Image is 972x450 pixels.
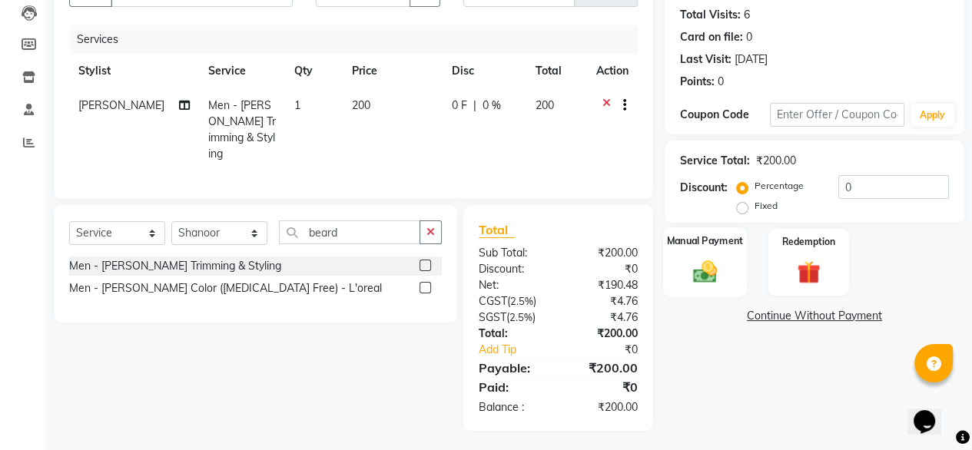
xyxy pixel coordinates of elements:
[71,25,649,54] div: Services
[558,293,649,309] div: ₹4.76
[735,51,768,68] div: [DATE]
[483,98,501,114] span: 0 %
[558,277,649,293] div: ₹190.48
[69,280,382,296] div: Men - [PERSON_NAME] Color ([MEDICAL_DATA] Free) - L'oreal
[467,342,573,358] a: Add Tip
[680,7,741,23] div: Total Visits:
[911,104,954,127] button: Apply
[467,359,559,377] div: Payable:
[78,98,164,112] span: [PERSON_NAME]
[907,389,957,435] iframe: chat widget
[467,261,559,277] div: Discount:
[782,235,835,249] label: Redemption
[746,29,752,45] div: 0
[755,199,778,213] label: Fixed
[510,295,533,307] span: 2.5%
[535,98,553,112] span: 200
[479,294,507,308] span: CGST
[756,153,796,169] div: ₹200.00
[343,54,443,88] th: Price
[667,233,744,248] label: Manual Payment
[558,261,649,277] div: ₹0
[467,399,559,415] div: Balance :
[558,309,649,326] div: ₹4.76
[558,399,649,415] div: ₹200.00
[479,310,506,324] span: SGST
[467,293,559,309] div: ( )
[573,342,649,358] div: ₹0
[479,222,514,238] span: Total
[558,326,649,342] div: ₹200.00
[680,29,743,45] div: Card on file:
[770,103,904,127] input: Enter Offer / Coupon Code
[680,51,731,68] div: Last Visit:
[473,98,476,114] span: |
[467,309,559,326] div: ( )
[558,245,649,261] div: ₹200.00
[69,258,281,274] div: Men - [PERSON_NAME] Trimming & Styling
[467,277,559,293] div: Net:
[587,54,638,88] th: Action
[680,74,715,90] div: Points:
[467,245,559,261] div: Sub Total:
[285,54,343,88] th: Qty
[199,54,285,88] th: Service
[509,311,532,323] span: 2.5%
[668,308,961,324] a: Continue Without Payment
[680,180,728,196] div: Discount:
[685,257,725,285] img: _cash.svg
[69,54,199,88] th: Stylist
[467,326,559,342] div: Total:
[467,378,559,396] div: Paid:
[294,98,300,112] span: 1
[680,107,770,123] div: Coupon Code
[352,98,370,112] span: 200
[755,179,804,193] label: Percentage
[790,258,828,286] img: _gift.svg
[443,54,526,88] th: Disc
[718,74,724,90] div: 0
[558,378,649,396] div: ₹0
[744,7,750,23] div: 6
[452,98,467,114] span: 0 F
[208,98,276,160] span: Men - [PERSON_NAME] Trimming & Styling
[279,220,420,244] input: Search or Scan
[558,359,649,377] div: ₹200.00
[526,54,587,88] th: Total
[680,153,750,169] div: Service Total:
